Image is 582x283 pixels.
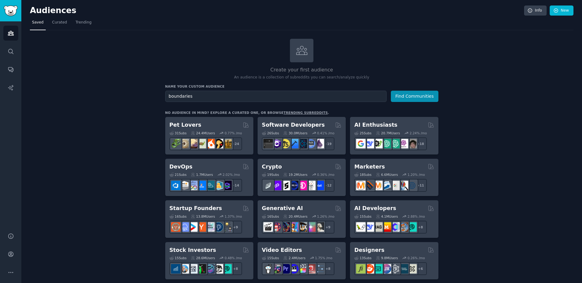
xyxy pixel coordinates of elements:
h2: DevOps [170,163,193,171]
div: 13.8M Users [191,214,215,219]
h2: Create your first audience [165,66,438,74]
img: OpenSourceAI [390,222,400,232]
p: An audience is a collection of subreddits you can search/analyze quickly [165,75,438,80]
img: 0xPolygon [272,181,281,190]
img: web3 [289,181,298,190]
img: editors [272,264,281,274]
img: defiblockchain [298,181,307,190]
img: Emailmarketing [382,181,391,190]
img: MarketingResearch [399,181,408,190]
span: Trending [76,20,91,25]
div: 0.26 % /mo [408,256,425,260]
h3: Name your custom audience [165,84,438,89]
img: FluxAI [298,222,307,232]
h2: Software Developers [262,121,325,129]
img: herpetology [171,139,180,148]
div: + 24 [229,137,242,150]
img: turtle [197,139,206,148]
div: 18 Sub s [354,172,371,177]
h2: Pet Lovers [170,121,202,129]
img: ArtificalIntelligence [407,139,417,148]
div: 0.41 % /mo [317,131,334,135]
img: defi_ [315,181,324,190]
img: Entrepreneurship [214,222,223,232]
h2: Marketers [354,163,385,171]
img: deepdream [280,222,290,232]
img: indiehackers [205,222,215,232]
div: 25 Sub s [354,131,371,135]
img: ycombinator [197,222,206,232]
img: Rag [373,222,383,232]
div: + 8 [322,262,334,275]
div: + 9 [229,221,242,234]
img: postproduction [315,264,324,274]
a: Info [524,5,547,16]
img: bigseo [365,181,374,190]
span: Curated [52,20,67,25]
div: 20.7M Users [376,131,400,135]
img: Youtubevideo [306,264,316,274]
img: PlatformEngineers [222,181,232,190]
h2: Designers [354,246,384,254]
img: PetAdvice [214,139,223,148]
img: OpenAIDev [399,139,408,148]
div: 21 Sub s [170,172,187,177]
img: Forex [188,264,198,274]
h2: Stock Investors [170,246,216,254]
img: UI_Design [373,264,383,274]
img: premiere [280,264,290,274]
img: leopardgeckos [188,139,198,148]
img: UX_Design [407,264,417,274]
div: 13 Sub s [354,256,371,260]
img: starryai [306,222,316,232]
div: + 8 [229,262,242,275]
img: StocksAndTrading [205,264,215,274]
img: dogbreed [222,139,232,148]
img: llmops [399,222,408,232]
a: Trending [73,18,94,30]
div: 1.20 % /mo [408,172,425,177]
img: VideoEditors [289,264,298,274]
div: 28.6M Users [191,256,215,260]
div: 20.4M Users [283,214,307,219]
div: 15 Sub s [262,256,279,260]
img: aivideo [263,222,273,232]
div: 2.02 % /mo [223,172,240,177]
img: AIDevelopersSociety [407,222,417,232]
h2: AI Enthusiasts [354,121,397,129]
img: ValueInvesting [180,264,189,274]
div: 31 Sub s [170,131,187,135]
img: azuredevops [171,181,180,190]
h2: Generative AI [262,205,303,212]
div: 15 Sub s [354,214,371,219]
img: GoogleGeminiAI [356,139,366,148]
img: typography [356,264,366,274]
img: gopro [263,264,273,274]
div: 16 Sub s [170,214,187,219]
img: elixir [315,139,324,148]
div: + 11 [414,179,427,192]
div: + 14 [229,179,242,192]
div: 0.77 % /mo [225,131,242,135]
span: Saved [32,20,44,25]
input: Pick a short name, like "Digital Marketers" or "Movie-Goers" [165,91,387,102]
img: OnlineMarketing [407,181,417,190]
div: + 18 [414,137,427,150]
a: trending subreddits [284,111,328,114]
img: CryptoNews [306,181,316,190]
div: 4.1M Users [376,214,398,219]
img: dalle2 [272,222,281,232]
div: + 6 [414,262,427,275]
div: 1.7M Users [191,172,213,177]
div: 1.26 % /mo [317,214,334,219]
div: + 19 [322,137,334,150]
img: swingtrading [214,264,223,274]
div: 30.0M Users [283,131,307,135]
h2: AI Developers [354,205,396,212]
img: iOSProgramming [289,139,298,148]
img: AskMarketing [373,181,383,190]
div: 24.4M Users [191,131,215,135]
img: SaaS [180,222,189,232]
img: Docker_DevOps [188,181,198,190]
img: GummySearch logo [4,5,18,16]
